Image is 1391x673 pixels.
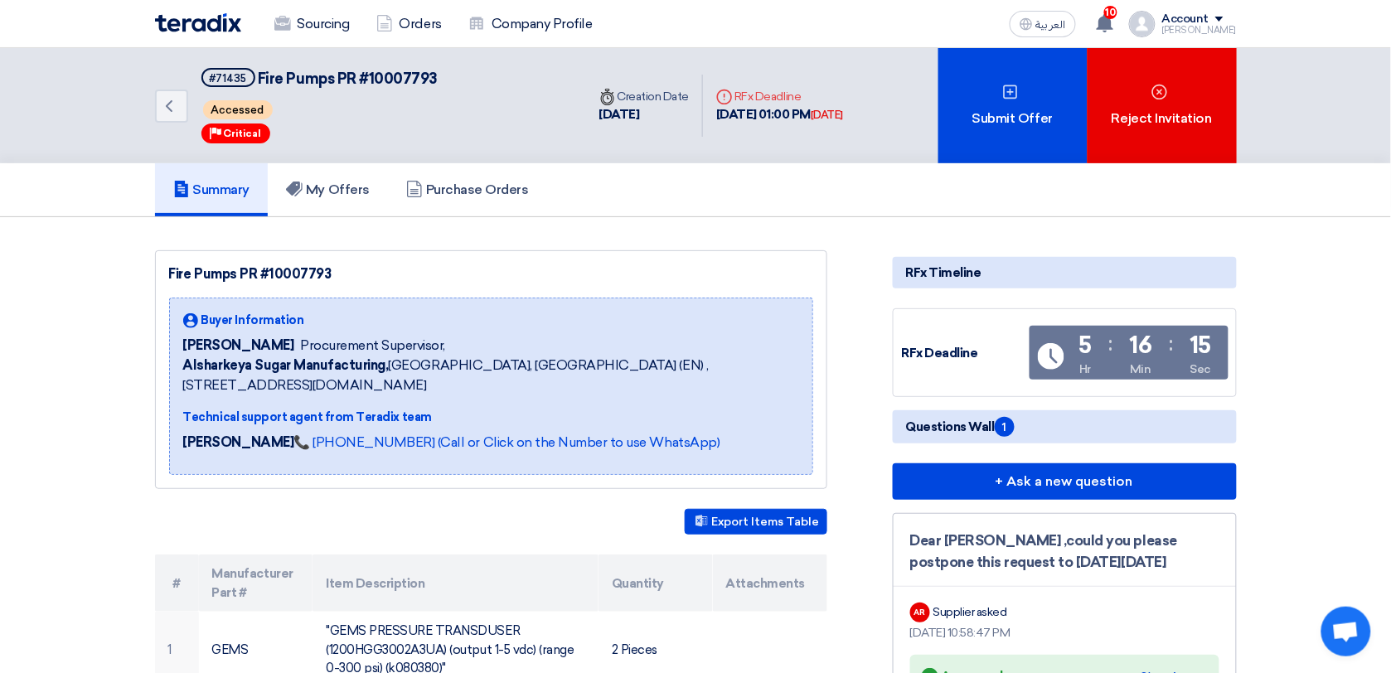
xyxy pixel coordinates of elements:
a: Orders [363,6,455,42]
div: Creation Date [599,88,690,105]
th: Quantity [599,554,713,612]
span: 1 [995,417,1015,437]
div: [DATE] [811,107,843,123]
strong: [PERSON_NAME] [183,434,294,450]
a: My Offers [268,163,388,216]
span: [PERSON_NAME] [183,336,294,356]
div: RFx Deadline [716,88,843,105]
th: # [155,554,199,612]
div: : [1169,329,1173,359]
th: Manufacturer Part # [199,554,313,612]
div: Open chat [1321,607,1371,656]
img: profile_test.png [1129,11,1156,37]
div: #71435 [210,73,247,84]
div: 16 [1130,334,1152,357]
a: Summary [155,163,269,216]
a: Purchase Orders [388,163,547,216]
div: AR [910,603,930,622]
div: [DATE] 10:58:47 PM [910,624,1219,642]
h5: Purchase Orders [406,182,529,198]
div: : [1109,329,1113,359]
span: العربية [1036,19,1066,31]
div: [DATE] 01:00 PM [716,105,843,124]
div: 15 [1190,334,1211,357]
div: Reject Invitation [1088,48,1237,163]
span: [GEOGRAPHIC_DATA], [GEOGRAPHIC_DATA] (EN) ,[STREET_ADDRESS][DOMAIN_NAME] [183,356,799,395]
a: Company Profile [455,6,606,42]
h5: My Offers [286,182,370,198]
div: Sec [1190,361,1211,378]
h5: Summary [173,182,250,198]
a: Sourcing [261,6,363,42]
button: Export Items Table [685,509,827,535]
span: Critical [224,128,262,139]
div: Account [1162,12,1209,27]
span: Buyer Information [201,312,304,329]
div: Dear [PERSON_NAME] ,could you please postpone this request to [DATE][DATE] [910,530,1219,573]
div: Submit Offer [938,48,1088,163]
div: [PERSON_NAME] [1162,26,1237,35]
span: Questions Wall [906,417,1015,437]
div: Supplier asked [933,603,1007,621]
div: [DATE] [599,105,690,124]
span: 10 [1104,6,1117,19]
div: RFx Timeline [893,257,1237,288]
div: RFx Deadline [902,344,1026,363]
span: Fire Pumps PR #10007793 [258,70,438,88]
div: 5 [1079,334,1093,357]
span: Procurement Supervisor, [300,336,445,356]
button: العربية [1010,11,1076,37]
b: Alsharkeya Sugar Manufacturing, [183,357,389,373]
div: Technical support agent from Teradix team [183,409,799,426]
button: + Ask a new question [893,463,1237,500]
img: Teradix logo [155,13,241,32]
div: Min [1130,361,1151,378]
th: Attachments [713,554,827,612]
h5: Fire Pumps PR #10007793 [201,68,439,89]
a: 📞 [PHONE_NUMBER] (Call or Click on the Number to use WhatsApp) [293,434,720,450]
div: Hr [1079,361,1091,378]
th: Item Description [313,554,599,612]
div: Fire Pumps PR #10007793 [169,264,813,284]
span: Accessed [203,100,273,119]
